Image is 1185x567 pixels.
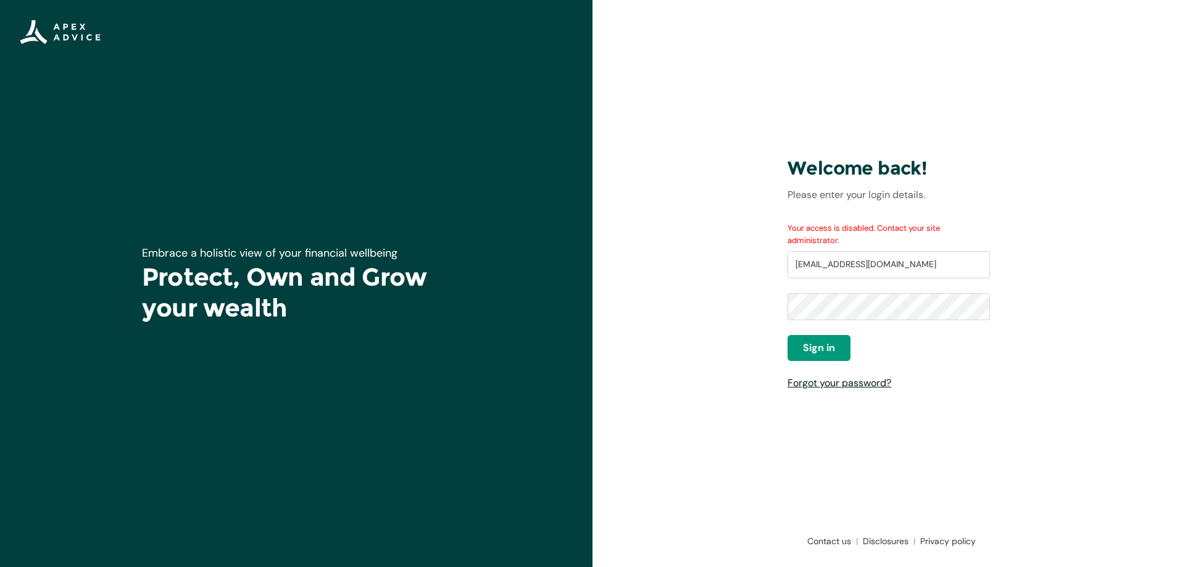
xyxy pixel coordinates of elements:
[788,335,850,361] button: Sign in
[788,222,990,246] div: Your access is disabled. Contact your site administrator.
[142,246,397,260] span: Embrace a holistic view of your financial wellbeing
[915,535,976,547] a: Privacy policy
[803,341,835,355] span: Sign in
[142,262,451,323] h1: Protect, Own and Grow your wealth
[802,535,858,547] a: Contact us
[788,188,990,202] p: Please enter your login details.
[788,251,990,278] input: Username
[788,376,891,389] a: Forgot your password?
[20,20,101,44] img: Apex Advice Group
[788,157,990,180] h3: Welcome back!
[858,535,915,547] a: Disclosures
